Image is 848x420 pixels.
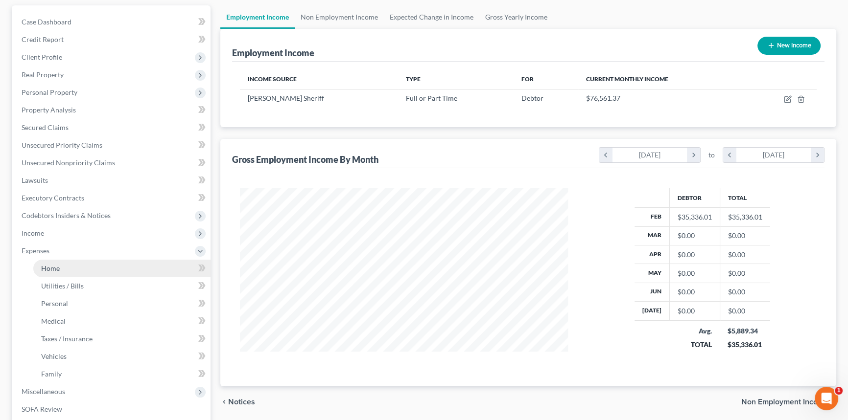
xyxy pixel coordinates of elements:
span: to [708,150,715,160]
a: Non Employment Income [295,5,384,29]
button: Non Employment Income chevron_right [741,398,836,406]
span: Personal [41,299,68,308]
a: Utilities / Bills [33,277,211,295]
div: [DATE] [612,148,687,162]
span: Medical [41,317,66,325]
span: Codebtors Insiders & Notices [22,211,111,220]
span: Miscellaneous [22,387,65,396]
th: Mar [635,226,670,245]
span: Non Employment Income [741,398,828,406]
span: Taxes / Insurance [41,334,93,343]
span: Client Profile [22,53,62,61]
a: Case Dashboard [14,13,211,31]
span: Personal Property [22,88,77,96]
div: TOTAL [677,340,712,350]
td: $0.00 [720,226,770,245]
div: $35,336.01 [728,340,762,350]
a: Lawsuits [14,172,211,189]
th: Jun [635,283,670,301]
i: chevron_right [687,148,700,162]
span: Family [41,370,62,378]
th: Feb [635,208,670,226]
td: $0.00 [720,245,770,264]
span: Income Source [248,75,297,83]
span: SOFA Review [22,405,62,413]
span: Notices [228,398,255,406]
td: $0.00 [720,264,770,283]
div: $35,336.01 [678,212,712,222]
button: New Income [757,37,821,55]
span: Full or Part Time [406,94,457,102]
span: For [521,75,534,83]
span: Secured Claims [22,123,69,132]
a: Credit Report [14,31,211,48]
i: chevron_left [220,398,228,406]
span: Unsecured Nonpriority Claims [22,158,115,167]
div: Avg. [677,326,712,336]
a: Gross Yearly Income [479,5,553,29]
th: Apr [635,245,670,264]
span: Current Monthly Income [586,75,668,83]
div: $5,889.34 [728,326,762,336]
i: chevron_right [811,148,824,162]
div: Employment Income [232,47,314,59]
a: Personal [33,295,211,312]
span: Home [41,264,60,272]
td: $35,336.01 [720,208,770,226]
div: $0.00 [678,268,712,278]
div: Gross Employment Income By Month [232,154,378,165]
span: Unsecured Priority Claims [22,141,102,149]
span: Property Analysis [22,106,76,114]
td: $0.00 [720,302,770,320]
span: $76,561.37 [586,94,620,102]
a: Vehicles [33,348,211,365]
a: Executory Contracts [14,189,211,207]
a: Home [33,260,211,277]
span: [PERSON_NAME] Sheriff [248,94,324,102]
td: $0.00 [720,283,770,301]
i: chevron_left [599,148,612,162]
a: Family [33,365,211,383]
a: Medical [33,312,211,330]
a: Expected Change in Income [384,5,479,29]
div: $0.00 [678,306,712,316]
span: Income [22,229,44,237]
span: Expenses [22,246,49,255]
iframe: Intercom live chat [815,387,838,410]
i: chevron_left [723,148,736,162]
span: 1 [835,387,843,395]
div: $0.00 [678,250,712,260]
span: Type [406,75,421,83]
a: Employment Income [220,5,295,29]
th: Total [720,188,770,207]
a: SOFA Review [14,400,211,418]
span: Real Property [22,70,64,79]
span: Credit Report [22,35,64,44]
span: Lawsuits [22,176,48,184]
span: Debtor [521,94,543,102]
a: Property Analysis [14,101,211,119]
span: Executory Contracts [22,194,84,202]
button: chevron_left Notices [220,398,255,406]
a: Taxes / Insurance [33,330,211,348]
div: $0.00 [678,231,712,241]
th: Debtor [669,188,720,207]
div: $0.00 [678,287,712,297]
span: Utilities / Bills [41,282,84,290]
div: [DATE] [736,148,811,162]
span: Case Dashboard [22,18,71,26]
a: Secured Claims [14,119,211,136]
th: [DATE] [635,302,670,320]
th: May [635,264,670,283]
a: Unsecured Priority Claims [14,136,211,154]
a: Unsecured Nonpriority Claims [14,154,211,172]
span: Vehicles [41,352,67,360]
